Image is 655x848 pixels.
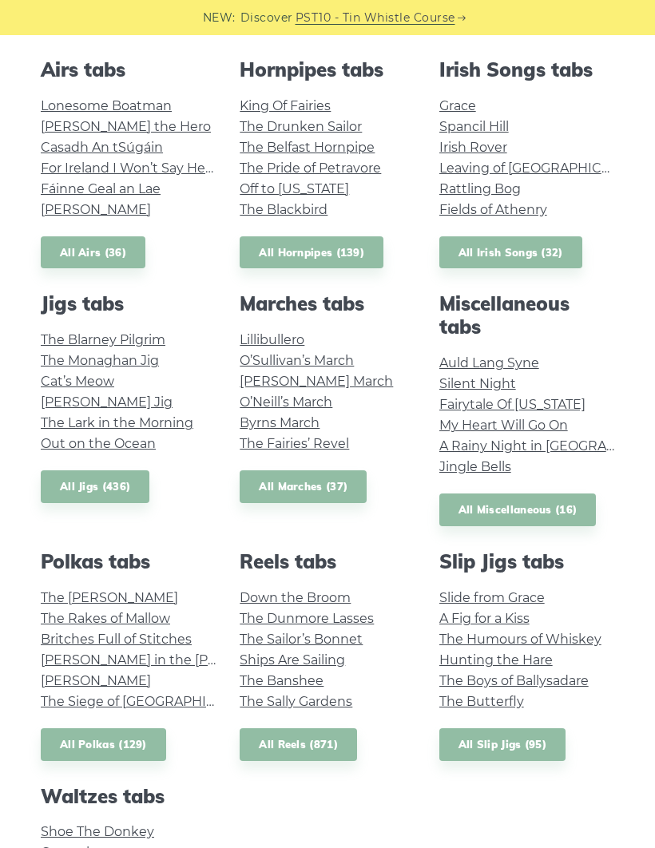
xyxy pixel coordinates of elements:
a: Shoe The Donkey [41,824,154,839]
a: Fields of Athenry [439,202,547,217]
a: Spancil Hill [439,119,509,134]
span: NEW: [203,9,236,27]
a: Grace [439,98,476,113]
a: The Sailor’s Bonnet [240,632,363,647]
a: [PERSON_NAME] [41,673,151,688]
a: Lillibullero [240,332,304,347]
a: The Lark in the Morning [41,415,193,430]
a: [PERSON_NAME] in the [PERSON_NAME] [41,652,305,668]
a: The Sally Gardens [240,694,352,709]
a: Fairytale Of [US_STATE] [439,397,586,412]
a: Off to [US_STATE] [240,181,349,196]
h2: Hornpipes tabs [240,58,415,81]
a: All Reels (871) [240,728,357,761]
h2: Slip Jigs tabs [439,550,614,573]
a: All Miscellaneous (16) [439,493,597,526]
a: Rattling Bog [439,181,521,196]
a: O’Neill’s March [240,394,332,410]
a: The Boys of Ballysadare [439,673,589,688]
a: The Banshee [240,673,324,688]
a: [PERSON_NAME] the Hero [41,119,211,134]
a: The Blackbird [240,202,327,217]
a: Leaving of [GEOGRAPHIC_DATA] [439,160,645,176]
h2: Miscellaneous tabs [439,292,614,339]
a: Lonesome Boatman [41,98,172,113]
a: The Fairies’ Revel [240,436,349,451]
a: The Humours of Whiskey [439,632,601,647]
a: The Monaghan Jig [41,353,159,368]
a: Silent Night [439,376,516,391]
a: Ships Are Sailing [240,652,345,668]
a: The Belfast Hornpipe [240,140,375,155]
a: All Polkas (129) [41,728,166,761]
a: A Fig for a Kiss [439,611,530,626]
a: Cat’s Meow [41,374,114,389]
a: Fáinne Geal an Lae [41,181,161,196]
a: Irish Rover [439,140,507,155]
a: Jingle Bells [439,459,511,474]
a: Hunting the Hare [439,652,553,668]
a: For Ireland I Won’t Say Her Name [41,160,252,176]
a: The Blarney Pilgrim [41,332,165,347]
a: Out on the Ocean [41,436,156,451]
h2: Marches tabs [240,292,415,315]
a: The Drunken Sailor [240,119,362,134]
a: All Airs (36) [41,236,145,269]
span: Discover [240,9,293,27]
a: The Siege of [GEOGRAPHIC_DATA] [41,694,260,709]
a: The Dunmore Lasses [240,611,374,626]
a: The Butterfly [439,694,524,709]
a: All Hornpipes (139) [240,236,383,269]
a: Auld Lang Syne [439,355,539,371]
a: All Irish Songs (32) [439,236,582,269]
a: All Marches (37) [240,470,367,503]
h2: Polkas tabs [41,550,216,573]
a: Casadh An tSúgáin [41,140,163,155]
a: Down the Broom [240,590,351,605]
a: [PERSON_NAME] March [240,374,393,389]
a: O’Sullivan’s March [240,353,354,368]
a: Slide from Grace [439,590,545,605]
h2: Airs tabs [41,58,216,81]
a: My Heart Will Go On [439,418,568,433]
a: All Jigs (436) [41,470,149,503]
h2: Reels tabs [240,550,415,573]
a: [PERSON_NAME] Jig [41,394,173,410]
h2: Irish Songs tabs [439,58,614,81]
a: The Pride of Petravore [240,160,381,176]
a: PST10 - Tin Whistle Course [296,9,455,27]
a: King Of Fairies [240,98,331,113]
a: All Slip Jigs (95) [439,728,566,761]
a: The [PERSON_NAME] [41,590,178,605]
a: Britches Full of Stitches [41,632,192,647]
h2: Jigs tabs [41,292,216,315]
a: [PERSON_NAME] [41,202,151,217]
a: Byrns March [240,415,320,430]
h2: Waltzes tabs [41,785,216,808]
a: The Rakes of Mallow [41,611,170,626]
